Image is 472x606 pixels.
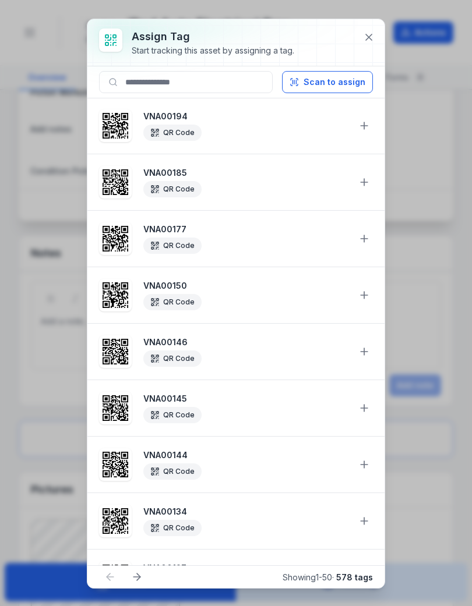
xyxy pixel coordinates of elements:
div: Start tracking this asset by assigning a tag. [132,45,294,56]
div: QR Code [143,125,202,141]
div: QR Code [143,463,202,480]
div: QR Code [143,294,202,310]
strong: 578 tags [336,572,373,582]
strong: VNA00150 [143,280,348,292]
h3: Assign tag [132,29,294,45]
strong: VNA00127 [143,562,348,574]
strong: VNA00144 [143,449,348,461]
strong: VNA00185 [143,167,348,179]
strong: VNA00146 [143,336,348,348]
div: QR Code [143,181,202,197]
span: Showing 1 - 50 · [283,572,373,582]
strong: VNA00145 [143,393,348,405]
div: QR Code [143,407,202,423]
button: Scan to assign [282,71,373,93]
strong: VNA00134 [143,506,348,518]
div: QR Code [143,238,202,254]
div: QR Code [143,520,202,536]
strong: VNA00194 [143,111,348,122]
strong: VNA00177 [143,224,348,235]
div: QR Code [143,350,202,367]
